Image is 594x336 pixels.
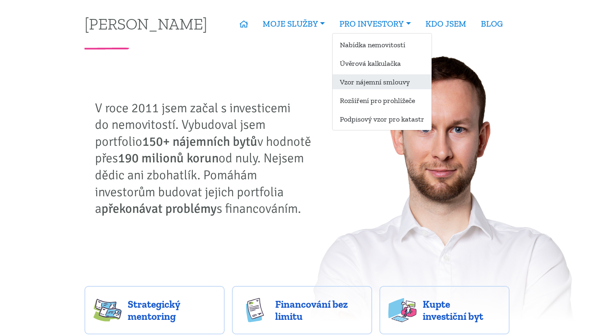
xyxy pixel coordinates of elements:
[255,15,332,33] a: MOJE SLUŽBY
[332,15,418,33] a: PRO INVESTORY
[423,298,501,322] span: Kupte investiční byt
[142,134,257,149] strong: 150+ nájemních bytů
[333,37,432,52] a: Nabídka nemovitostí
[95,100,317,217] p: V roce 2011 jsem začal s investicemi do nemovitostí. Vybudoval jsem portfolio v hodnotě přes od n...
[84,16,207,31] a: [PERSON_NAME]
[93,298,122,322] img: strategy
[379,286,510,334] a: Kupte investiční byt
[333,111,432,126] a: Podpisový vzor pro katastr
[118,150,219,166] strong: 190 milionů korun
[232,286,372,334] a: Financování bez limitu
[333,56,432,71] a: Úvěrová kalkulačka
[101,201,217,216] strong: překonávat problémy
[241,298,269,322] img: finance
[474,15,510,33] a: BLOG
[388,298,417,322] img: flats
[333,74,432,89] a: Vzor nájemní smlouvy
[275,298,363,322] span: Financování bez limitu
[84,286,225,334] a: Strategický mentoring
[128,298,216,322] span: Strategický mentoring
[333,93,432,108] a: Rozšíření pro prohlížeče
[418,15,474,33] a: KDO JSEM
